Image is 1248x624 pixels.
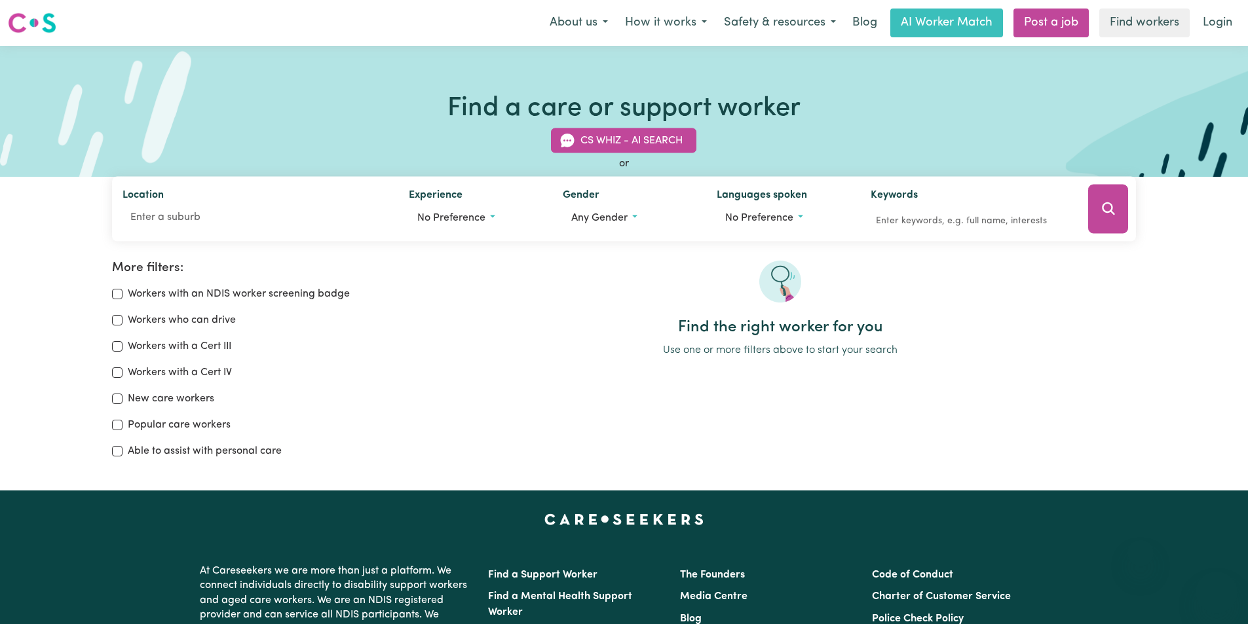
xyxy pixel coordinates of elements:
div: or [112,156,1137,172]
span: Any gender [571,213,628,223]
span: No preference [725,213,793,223]
h2: Find the right worker for you [424,318,1136,337]
a: Find a Support Worker [488,570,597,580]
label: New care workers [128,391,214,407]
label: Experience [409,187,463,206]
a: Find workers [1099,9,1190,37]
label: Workers with an NDIS worker screening badge [128,286,350,302]
label: Workers with a Cert IV [128,365,232,380]
label: Popular care workers [128,417,231,433]
button: Worker language preferences [717,206,850,230]
span: No preference [417,213,485,223]
label: Workers who can drive [128,312,236,328]
h2: More filters: [112,261,408,276]
iframe: Button to launch messaging window [1196,572,1238,614]
a: Find a Mental Health Support Worker [488,591,632,617]
a: Police Check Policy [872,614,964,624]
label: Gender [563,187,599,206]
label: Location [123,187,164,206]
a: Careseekers home page [544,514,704,524]
button: Safety & resources [715,9,844,37]
a: Blog [844,9,885,37]
a: Login [1195,9,1240,37]
button: Search [1088,185,1128,234]
button: Worker experience options [409,206,542,230]
a: Charter of Customer Service [872,591,1011,602]
button: About us [541,9,616,37]
label: Keywords [871,187,918,206]
iframe: Close message [1127,540,1154,566]
img: Careseekers logo [8,11,56,35]
button: How it works [616,9,715,37]
label: Workers with a Cert III [128,339,231,354]
h1: Find a care or support worker [447,93,801,124]
a: Code of Conduct [872,570,953,580]
a: Careseekers logo [8,8,56,38]
input: Enter a suburb [123,206,388,229]
a: Media Centre [680,591,747,602]
label: Languages spoken [717,187,807,206]
a: The Founders [680,570,745,580]
button: Worker gender preference [563,206,696,230]
label: Able to assist with personal care [128,443,282,459]
a: AI Worker Match [890,9,1003,37]
input: Enter keywords, e.g. full name, interests [871,211,1070,231]
a: Blog [680,614,702,624]
a: Post a job [1013,9,1089,37]
p: Use one or more filters above to start your search [424,342,1136,358]
button: CS Whiz - AI Search [551,128,696,153]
